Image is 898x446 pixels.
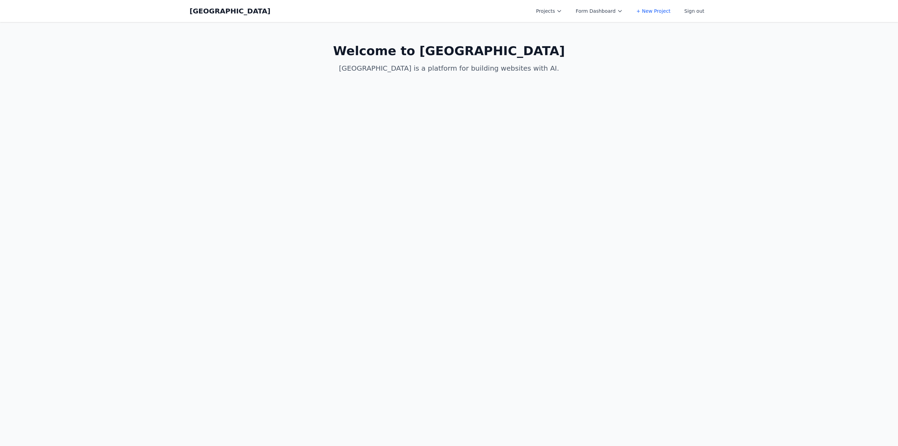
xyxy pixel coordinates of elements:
button: Form Dashboard [572,5,627,17]
h1: Welcome to [GEOGRAPHIC_DATA] [317,44,582,58]
a: + New Project [632,5,675,17]
button: Sign out [680,5,709,17]
p: [GEOGRAPHIC_DATA] is a platform for building websites with AI. [317,63,582,73]
a: [GEOGRAPHIC_DATA] [190,6,270,16]
button: Projects [532,5,566,17]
